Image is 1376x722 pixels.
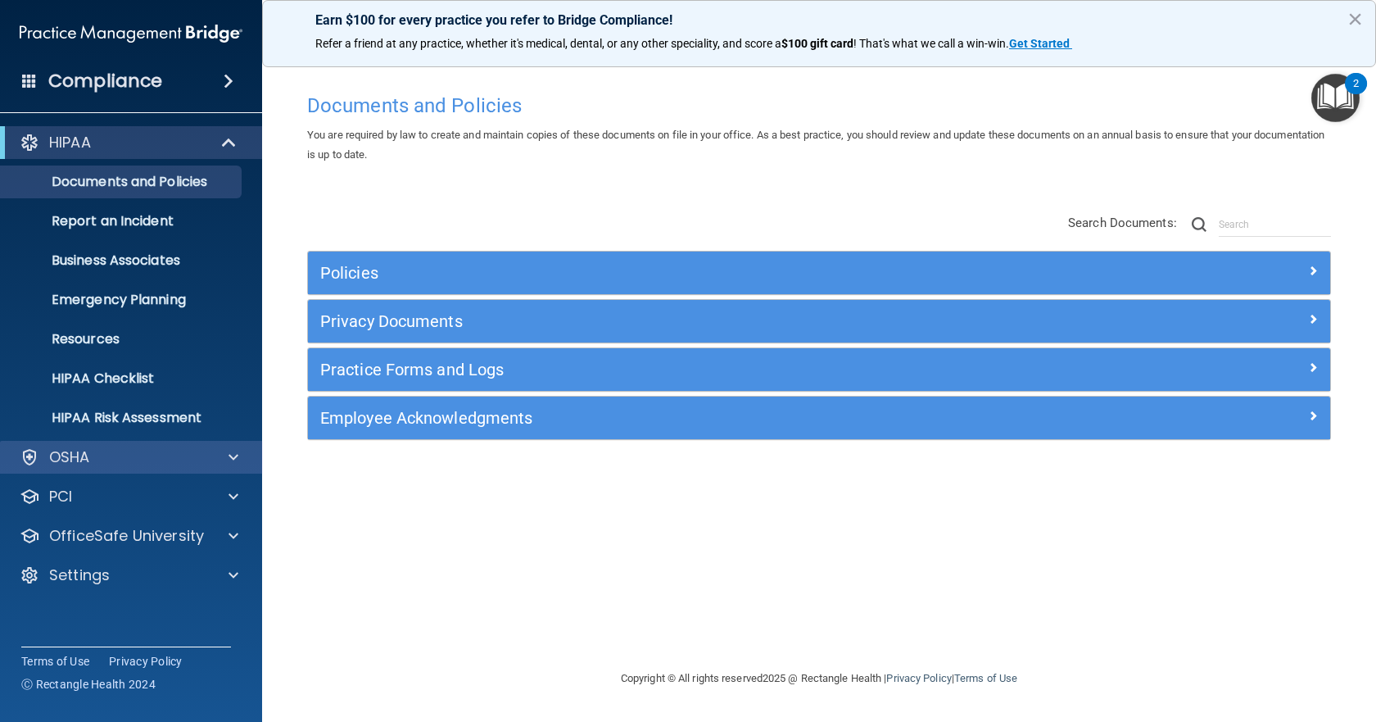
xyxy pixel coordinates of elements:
a: OSHA [20,447,238,467]
div: Copyright © All rights reserved 2025 @ Rectangle Health | | [520,652,1118,705]
a: Get Started [1009,37,1072,50]
a: Employee Acknowledgments [320,405,1318,431]
p: Earn $100 for every practice you refer to Bridge Compliance! [315,12,1323,28]
input: Search [1219,212,1331,237]
a: Privacy Documents [320,308,1318,334]
p: HIPAA Risk Assessment [11,410,234,426]
h5: Policies [320,264,1062,282]
p: Report an Incident [11,213,234,229]
p: OfficeSafe University [49,526,204,546]
span: Ⓒ Rectangle Health 2024 [21,676,156,692]
div: 2 [1353,84,1359,105]
button: Open Resource Center, 2 new notifications [1311,74,1360,122]
p: Settings [49,565,110,585]
h5: Privacy Documents [320,312,1062,330]
p: HIPAA Checklist [11,370,234,387]
p: Documents and Policies [11,174,234,190]
p: OSHA [49,447,90,467]
a: Terms of Use [21,653,89,670]
a: Settings [20,565,238,585]
p: Business Associates [11,252,234,269]
h5: Employee Acknowledgments [320,409,1062,427]
a: HIPAA [20,133,238,152]
a: Terms of Use [954,672,1017,684]
span: You are required by law to create and maintain copies of these documents on file in your office. ... [307,129,1324,161]
img: ic-search.3b580494.png [1192,217,1206,232]
p: HIPAA [49,133,91,152]
p: Emergency Planning [11,292,234,308]
span: ! That's what we call a win-win. [853,37,1009,50]
a: OfficeSafe University [20,526,238,546]
h5: Practice Forms and Logs [320,361,1062,379]
strong: Get Started [1009,37,1070,50]
img: PMB logo [20,17,242,50]
p: PCI [49,487,72,506]
a: PCI [20,487,238,506]
a: Privacy Policy [109,653,183,670]
p: Resources [11,331,234,347]
strong: $100 gift card [781,37,853,50]
span: Refer a friend at any practice, whether it's medical, dental, or any other speciality, and score a [315,37,781,50]
span: Search Documents: [1068,216,1177,230]
h4: Documents and Policies [307,95,1331,116]
a: Practice Forms and Logs [320,356,1318,383]
h4: Compliance [48,70,162,93]
iframe: Drift Widget Chat Controller [1093,606,1356,671]
button: Close [1347,6,1363,32]
a: Privacy Policy [886,672,951,684]
a: Policies [320,260,1318,286]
